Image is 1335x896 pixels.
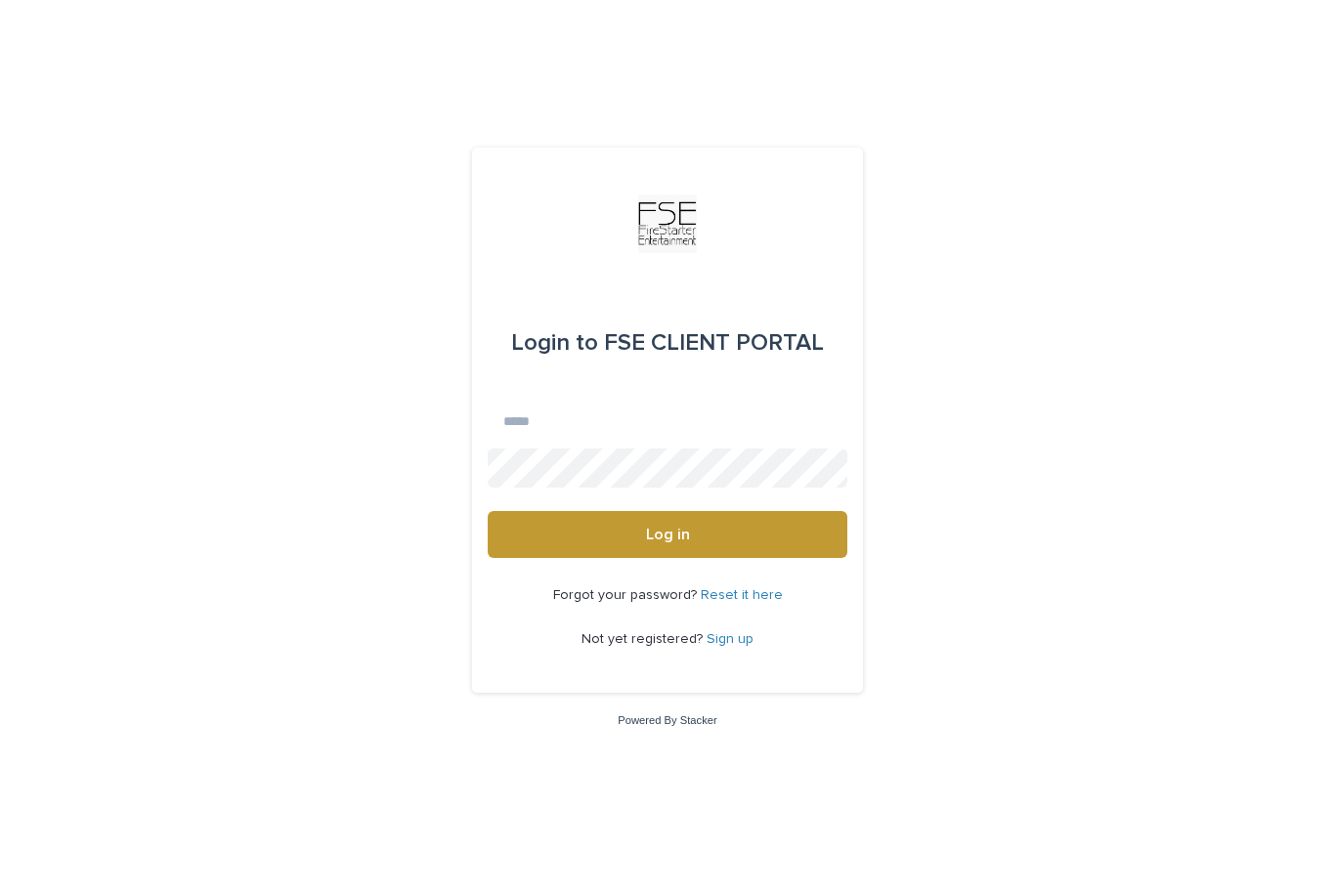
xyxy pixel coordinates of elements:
[707,632,754,646] a: Sign up
[488,511,847,558] button: Log in
[701,588,783,602] a: Reset it here
[511,316,824,370] div: FSE CLIENT PORTAL
[638,194,697,253] img: Km9EesSdRbS9ajqhBzyo
[553,588,701,602] span: Forgot your password?
[511,331,598,355] span: Login to
[646,527,690,542] span: Log in
[581,632,707,646] span: Not yet registered?
[618,714,716,726] a: Powered By Stacker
